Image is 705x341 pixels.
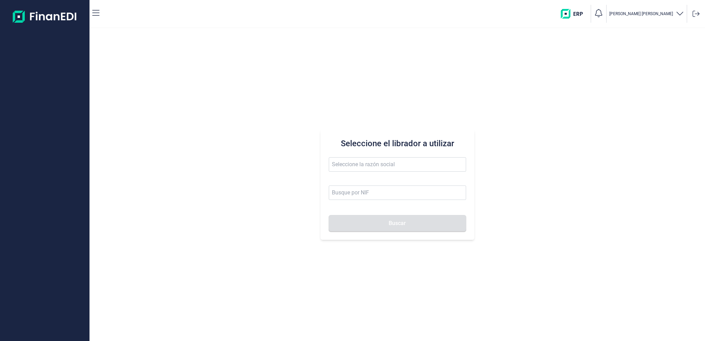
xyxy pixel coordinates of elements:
[561,9,588,19] img: erp
[329,185,466,200] input: Busque por NIF
[329,157,466,172] input: Seleccione la razón social
[329,215,466,232] button: Buscar
[609,9,684,19] button: [PERSON_NAME] [PERSON_NAME]
[389,221,406,226] span: Buscar
[13,6,77,28] img: Logo de aplicación
[609,11,673,17] p: [PERSON_NAME] [PERSON_NAME]
[329,138,466,149] h3: Seleccione el librador a utilizar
